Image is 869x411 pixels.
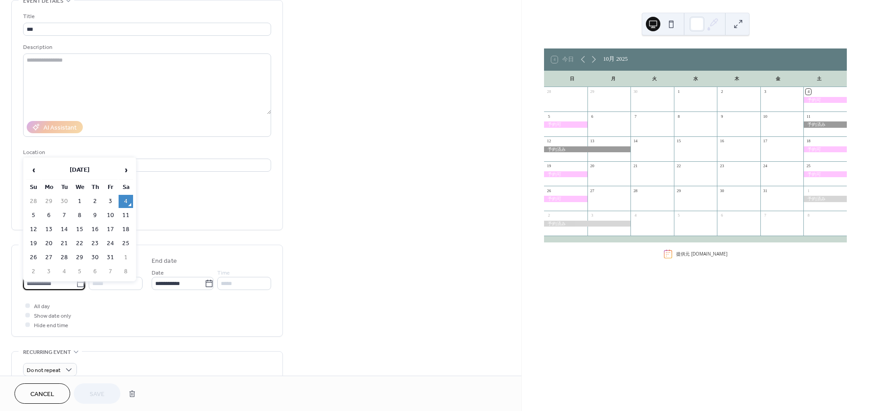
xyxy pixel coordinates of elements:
td: 23 [88,237,102,250]
th: Sa [119,181,133,194]
td: 7 [103,265,118,278]
td: 4 [57,265,72,278]
div: 予約可 [544,196,587,202]
span: Hide end time [34,321,68,330]
td: 20 [42,237,56,250]
div: 木 [716,71,757,87]
td: 29 [72,251,87,264]
div: 28 [633,188,638,193]
div: 月 [592,71,634,87]
div: 25 [806,163,811,169]
div: Title [23,12,269,21]
div: 5 [676,213,681,218]
div: 8 [806,213,811,218]
div: 2 [719,89,725,94]
div: Location [23,148,269,157]
div: 3 [763,89,768,94]
td: 16 [88,223,102,236]
div: 土 [798,71,840,87]
th: Fr [103,181,118,194]
span: Show date only [34,311,71,321]
div: 日 [551,71,592,87]
div: 21 [633,163,638,169]
td: 31 [103,251,118,264]
td: 21 [57,237,72,250]
td: 3 [103,195,118,208]
div: 12 [546,139,552,144]
div: 予約可 [544,171,587,177]
div: 30 [633,89,638,94]
div: 20 [589,163,595,169]
td: 9 [88,209,102,222]
td: 14 [57,223,72,236]
td: 19 [26,237,41,250]
div: 24 [763,163,768,169]
td: 5 [72,265,87,278]
td: 11 [119,209,133,222]
td: 2 [88,195,102,208]
div: 18 [806,139,811,144]
td: 2 [26,265,41,278]
div: 14 [633,139,638,144]
div: 8 [676,114,681,119]
div: End date [152,256,177,266]
div: 22 [676,163,681,169]
span: All day [34,302,50,311]
div: 19 [546,163,552,169]
td: 6 [42,209,56,222]
td: 28 [26,195,41,208]
td: 15 [72,223,87,236]
div: 金 [757,71,798,87]
td: 4 [119,195,133,208]
div: 30 [719,188,725,193]
td: 30 [57,195,72,208]
span: Date [152,268,164,278]
div: 提供元 [676,251,727,257]
div: 9 [719,114,725,119]
span: › [119,161,133,179]
div: 15 [676,139,681,144]
div: 31 [763,188,768,193]
div: 2 [546,213,552,218]
span: Time [217,268,230,278]
div: 29 [676,188,681,193]
th: Tu [57,181,72,194]
div: 6 [589,114,595,119]
div: 予約済み [544,146,630,152]
div: 1 [676,89,681,94]
div: 27 [589,188,595,193]
div: 予約可 [803,146,847,152]
div: 予約可 [803,171,847,177]
button: Cancel [14,383,70,404]
td: 22 [72,237,87,250]
div: 火 [634,71,675,87]
td: 28 [57,251,72,264]
div: 予約済み [544,221,630,227]
td: 27 [42,251,56,264]
div: 13 [589,139,595,144]
td: 1 [119,251,133,264]
div: 4 [806,89,811,94]
div: 6 [719,213,725,218]
div: 16 [719,139,725,144]
div: 11 [806,114,811,119]
div: 28 [546,89,552,94]
div: 26 [546,188,552,193]
td: 3 [42,265,56,278]
span: Cancel [30,390,54,399]
div: 17 [763,139,768,144]
td: 10 [103,209,118,222]
div: 1 [806,188,811,193]
td: 7 [57,209,72,222]
div: 5 [546,114,552,119]
td: 30 [88,251,102,264]
th: Mo [42,181,56,194]
td: 8 [72,209,87,222]
th: Su [26,181,41,194]
div: Description [23,43,269,52]
div: 予約済み [803,196,847,202]
th: We [72,181,87,194]
span: Do not repeat [27,365,61,376]
div: 29 [589,89,595,94]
